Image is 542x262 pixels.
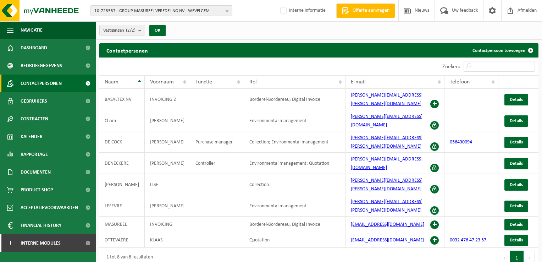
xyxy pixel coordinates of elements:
[351,238,424,243] a: [EMAIL_ADDRESS][DOMAIN_NAME]
[351,79,366,85] span: E-mail
[504,115,528,127] a: Details
[504,179,528,191] a: Details
[510,161,523,166] span: Details
[21,181,53,199] span: Product Shop
[351,199,422,213] a: [PERSON_NAME][EMAIL_ADDRESS][PERSON_NAME][DOMAIN_NAME]
[145,110,190,131] td: [PERSON_NAME]
[450,79,470,85] span: Telefoon
[99,89,145,110] td: BASALTEX NV
[21,57,62,75] span: Bedrijfsgegevens
[244,89,345,110] td: Borderel-Bordereau; Digital Invoice
[21,21,43,39] span: Navigatie
[150,79,174,85] span: Voornaam
[351,135,422,149] a: [PERSON_NAME][EMAIL_ADDRESS][PERSON_NAME][DOMAIN_NAME]
[510,140,523,144] span: Details
[21,110,48,128] span: Contracten
[249,79,257,85] span: Rol
[244,232,345,248] td: Quotation
[351,114,422,128] a: [PERSON_NAME][EMAIL_ADDRESS][DOMAIN_NAME]
[190,153,244,174] td: Controller
[351,157,422,170] a: [PERSON_NAME][EMAIL_ADDRESS][DOMAIN_NAME]
[510,238,523,242] span: Details
[94,6,223,16] span: 10-723537 - GROUP MASUREEL VEREDELING NV - WEVELGEM
[504,158,528,169] a: Details
[351,178,422,192] a: [PERSON_NAME][EMAIL_ADDRESS][PERSON_NAME][DOMAIN_NAME]
[510,182,523,187] span: Details
[351,222,424,227] a: [EMAIL_ADDRESS][DOMAIN_NAME]
[510,204,523,208] span: Details
[145,232,190,248] td: KLAAS
[99,217,145,232] td: MASUREEL
[7,234,13,252] span: I
[244,174,345,195] td: Collection
[145,153,190,174] td: [PERSON_NAME]
[145,195,190,217] td: [PERSON_NAME]
[442,64,460,70] label: Zoeken:
[504,201,528,212] a: Details
[504,94,528,105] a: Details
[99,43,155,57] h2: Contactpersonen
[21,92,47,110] span: Gebruikers
[145,217,190,232] td: INVOICING
[105,79,118,85] span: Naam
[195,79,212,85] span: Functie
[351,93,422,107] a: [PERSON_NAME][EMAIL_ADDRESS][PERSON_NAME][DOMAIN_NAME]
[145,131,190,153] td: [PERSON_NAME]
[21,234,61,252] span: Interne modules
[336,4,395,18] a: Offerte aanvragen
[244,153,345,174] td: Environmental management; Quotation
[351,7,391,14] span: Offerte aanvragen
[21,128,43,146] span: Kalender
[99,174,145,195] td: [PERSON_NAME]
[21,217,61,234] span: Financial History
[244,217,345,232] td: Borderel-Bordereau; Digital Invoice
[90,5,232,16] button: 10-723537 - GROUP MASUREEL VEREDELING NV - WEVELGEM
[244,195,345,217] td: Environmental management
[99,110,145,131] td: Cham
[145,89,190,110] td: INVOICING 2
[149,25,166,36] button: OK
[504,137,528,148] a: Details
[510,97,523,102] span: Details
[21,146,48,163] span: Rapportage
[99,25,145,36] button: Vestigingen(2/2)
[244,110,345,131] td: Environmental management
[510,119,523,123] span: Details
[21,39,47,57] span: Dashboard
[21,199,78,217] span: Acceptatievoorwaarden
[99,153,145,174] td: DENECKERE
[99,232,145,248] td: OTTEVAERE
[504,219,528,230] a: Details
[99,195,145,217] td: LEFEVRE
[279,5,326,16] label: Interne informatie
[450,238,486,243] a: 0032 476 47 23 57
[510,222,523,227] span: Details
[21,75,62,92] span: Contactpersonen
[21,163,51,181] span: Documenten
[504,235,528,246] a: Details
[190,131,244,153] td: Purchase manager
[126,28,135,33] count: (2/2)
[103,25,135,36] span: Vestigingen
[99,131,145,153] td: DE COCK
[244,131,345,153] td: Collection; Environmental management
[145,174,190,195] td: ILSE
[467,43,538,58] a: Contactpersoon toevoegen
[450,140,472,145] a: 056430094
